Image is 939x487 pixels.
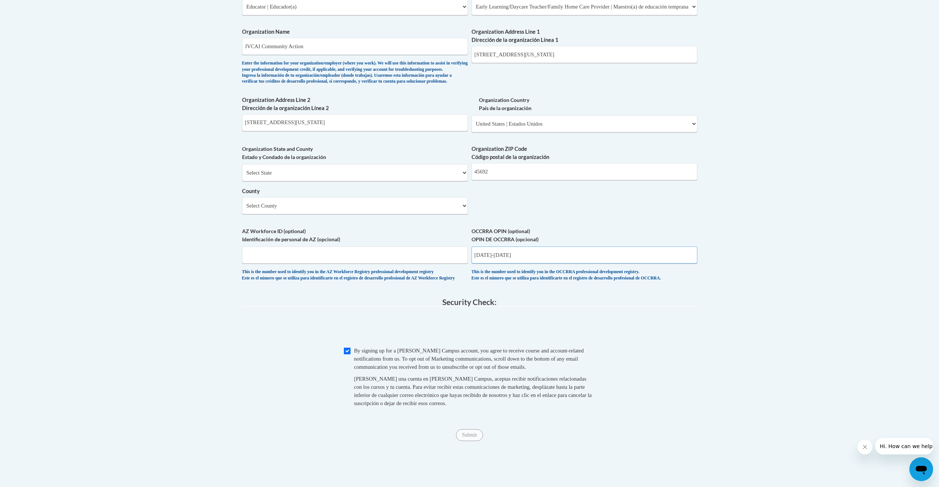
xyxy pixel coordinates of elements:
[442,297,497,307] span: Security Check:
[354,348,584,370] span: By signing up for a [PERSON_NAME] Campus account, you agree to receive course and account-related...
[472,163,697,180] input: Metadata input
[472,269,697,281] div: This is the number used to identify you in the OCCRRA professional development registry. Este es ...
[242,227,468,243] label: AZ Workforce ID (optional) Identificación de personal de AZ (opcional)
[242,145,468,161] label: Organization State and County Estado y Condado de la organización
[472,28,697,44] label: Organization Address Line 1 Dirección de la organización Línea 1
[242,114,468,131] input: Metadata input
[242,187,468,195] label: County
[242,60,468,85] div: Enter the information for your organization/employer (where you work). We will use this informati...
[242,28,468,36] label: Organization Name
[242,96,468,112] label: Organization Address Line 2 Dirección de la organización Línea 2
[472,96,697,112] label: Organization Country País de la organización
[472,145,697,161] label: Organization ZIP Code Código postal de la organización
[909,457,933,481] iframe: Button to launch messaging window
[472,46,697,63] input: Metadata input
[4,5,60,11] span: Hi. How can we help?
[858,440,872,454] iframe: Close message
[354,376,592,406] span: [PERSON_NAME] una cuenta en [PERSON_NAME] Campus, aceptas recibir notificaciones relacionadas con...
[456,429,483,441] input: Submit
[242,269,468,281] div: This is the number used to identify you in the AZ Workforce Registry professional development reg...
[472,227,697,243] label: OCCRRA OPIN (optional) OPIN DE OCCRRA (opcional)
[242,38,468,55] input: Metadata input
[413,314,526,343] iframe: reCAPTCHA
[875,438,933,454] iframe: Message from company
